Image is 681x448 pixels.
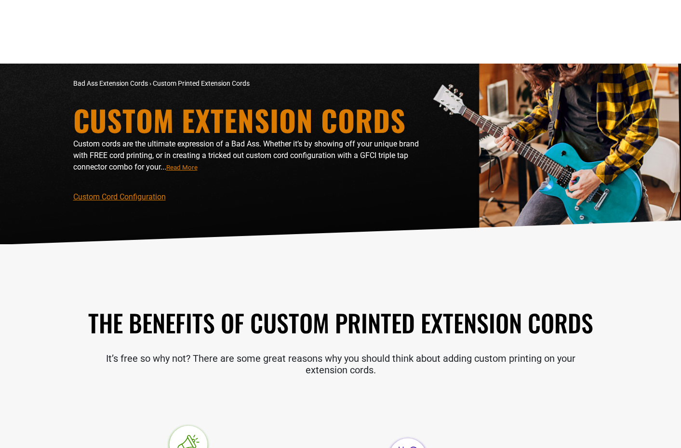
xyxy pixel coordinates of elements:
[73,79,148,87] a: Bad Ass Extension Cords
[73,192,166,201] a: Custom Cord Configuration
[73,138,425,173] p: Custom cords are the ultimate expression of a Bad Ass. Whether it’s by showing off your unique br...
[73,353,608,376] p: It’s free so why not? There are some great reasons why you should think about adding custom print...
[73,307,608,338] h2: The Benefits of Custom Printed Extension Cords
[73,79,425,89] nav: breadcrumbs
[166,164,198,171] span: Read More
[149,79,151,87] span: ›
[153,79,250,87] span: Custom Printed Extension Cords
[73,105,425,134] h1: Custom Extension Cords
